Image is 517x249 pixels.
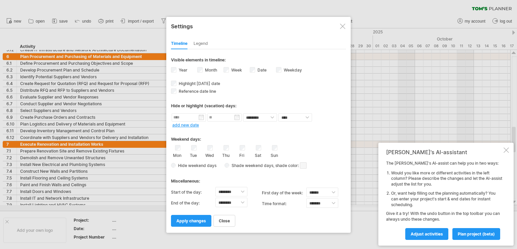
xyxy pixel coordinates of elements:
[189,151,198,158] label: Tue
[230,67,242,73] label: Week
[213,215,235,227] a: close
[171,198,215,209] label: End of the day:
[254,151,262,158] label: Sat
[177,89,216,94] span: Reference date line
[386,149,502,156] div: [PERSON_NAME]'s AI-assistant
[171,103,346,108] div: Hide or highlight (vacation) days:
[300,162,307,169] span: click here to change the shade color
[171,172,346,185] div: Miscellaneous:
[171,187,215,198] label: Start of the day:
[171,57,346,64] div: Visible elements in timeline:
[452,228,500,240] a: plan project (beta)
[229,163,273,168] span: Shade weekend days
[177,67,187,73] label: Year
[171,20,346,32] div: Settings
[411,231,443,237] span: Adjust activities
[176,218,206,223] span: apply changes
[171,38,187,49] div: Timeline
[270,151,278,158] label: Sun
[256,67,267,73] label: Date
[194,38,208,49] div: Legend
[391,170,502,187] li: Would you like more or different activities in the left column? Please describe the changes and l...
[204,67,217,73] label: Month
[173,151,181,158] label: Mon
[171,130,346,143] div: Weekend days:
[262,188,306,198] label: first day of the week:
[458,231,495,237] span: plan project (beta)
[176,163,216,168] span: Hide weekend days
[171,215,211,227] a: apply changes
[177,81,220,86] span: Highlight [DATE] date
[238,151,246,158] label: Fri
[172,122,199,128] a: add new date
[219,218,230,223] span: close
[273,162,307,170] span: , shade color:
[386,161,502,240] div: The [PERSON_NAME]'s AI-assist can help you in two ways: Give it a try! With the undo button in th...
[205,151,214,158] label: Wed
[282,67,302,73] label: Weekday
[262,198,306,209] label: Time format:
[221,151,230,158] label: Thu
[405,228,448,240] a: Adjust activities
[391,191,502,207] li: Or, want help filling out the planning automatically? You can enter your project's start & end da...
